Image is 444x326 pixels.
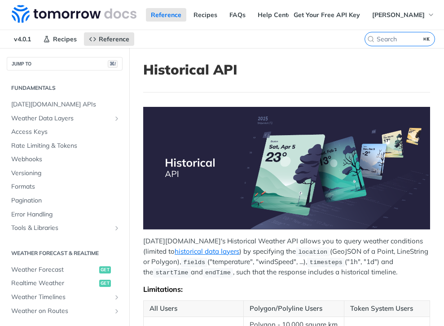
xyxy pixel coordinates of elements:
h1: Historical API [143,62,430,78]
span: Formats [11,182,120,191]
a: Help Center [253,8,299,22]
button: [PERSON_NAME] [367,8,440,22]
a: FAQs [224,8,251,22]
a: Recipes [189,8,222,22]
a: Pagination [7,194,123,207]
div: Limitations: [143,285,430,294]
button: Show subpages for Weather Timelines [113,294,120,301]
span: Expand image [143,107,430,229]
span: Error Handling [11,210,120,219]
button: Show subpages for Weather Data Layers [113,115,120,122]
span: Weather on Routes [11,307,111,316]
svg: Search [367,35,374,43]
button: JUMP TO⌘/ [7,57,123,70]
button: Show subpages for Tools & Libraries [113,225,120,232]
span: fields [183,259,205,266]
img: Tomorrow.io Weather API Docs [12,5,136,23]
span: Rate Limiting & Tokens [11,141,120,150]
a: Rate Limiting & Tokens [7,139,123,153]
th: Polygon/Polyline Users [244,301,344,317]
a: Weather Data LayersShow subpages for Weather Data Layers [7,112,123,125]
span: Weather Timelines [11,293,111,302]
a: Reference [146,8,186,22]
span: Pagination [11,196,120,205]
span: endTime [205,269,231,276]
a: Tools & LibrariesShow subpages for Tools & Libraries [7,221,123,235]
span: Reference [99,35,129,43]
img: Historical-API.png [143,107,430,229]
h2: Weather Forecast & realtime [7,249,123,257]
a: historical data layers [175,247,239,256]
span: get [99,280,111,287]
span: [DATE][DOMAIN_NAME] APIs [11,100,120,109]
span: Weather Data Layers [11,114,111,123]
a: Webhooks [7,153,123,166]
span: [PERSON_NAME] [372,11,425,19]
span: get [99,266,111,273]
a: Error Handling [7,208,123,221]
span: ⌘/ [108,60,118,68]
p: [DATE][DOMAIN_NAME]'s Historical Weather API allows you to query weather conditions (limited to )... [143,236,430,278]
th: All Users [144,301,244,317]
a: [DATE][DOMAIN_NAME] APIs [7,98,123,111]
span: Versioning [11,169,120,178]
span: Tools & Libraries [11,224,111,233]
span: location [298,249,327,256]
span: Recipes [53,35,77,43]
span: startTime [155,269,188,276]
a: Access Keys [7,125,123,139]
h2: Fundamentals [7,84,123,92]
a: Get Your Free API Key [289,8,365,22]
span: Access Keys [11,128,120,137]
button: Show subpages for Weather on Routes [113,308,120,315]
a: Formats [7,180,123,194]
a: Versioning [7,167,123,180]
span: timesteps [310,259,343,266]
span: Realtime Weather [11,279,97,288]
span: v4.0.1 [9,32,36,46]
a: Reference [84,32,134,46]
span: Webhooks [11,155,120,164]
a: Weather on RoutesShow subpages for Weather on Routes [7,304,123,318]
th: Token System Users [344,301,430,317]
a: Realtime Weatherget [7,277,123,290]
a: Weather TimelinesShow subpages for Weather Timelines [7,291,123,304]
a: Weather Forecastget [7,263,123,277]
kbd: ⌘K [421,35,432,44]
a: Recipes [38,32,82,46]
span: Weather Forecast [11,265,97,274]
